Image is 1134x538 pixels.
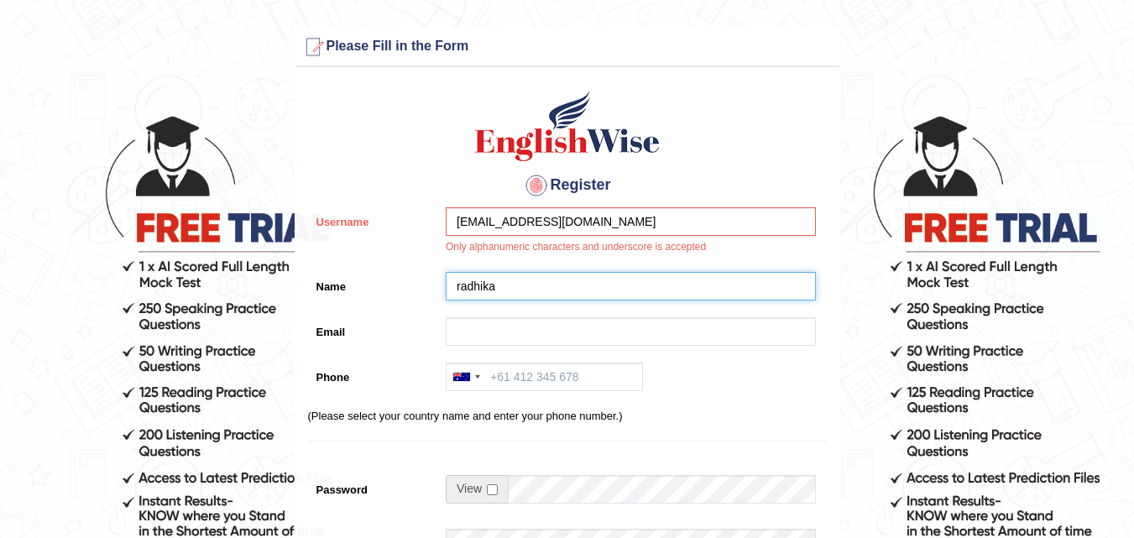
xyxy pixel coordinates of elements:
p: (Please select your country name and enter your phone number.) [308,408,827,424]
label: Username [308,207,438,230]
h4: Register [308,172,827,199]
input: +61 412 345 678 [446,363,643,391]
input: Show/Hide Password [487,484,498,495]
h3: Please Fill in the Form [300,34,835,60]
label: Name [308,272,438,295]
label: Password [308,475,438,498]
label: Phone [308,363,438,385]
div: Australia: +61 [447,363,485,390]
label: Email [308,317,438,340]
img: Logo of English Wise create a new account for intelligent practice with AI [472,88,663,164]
